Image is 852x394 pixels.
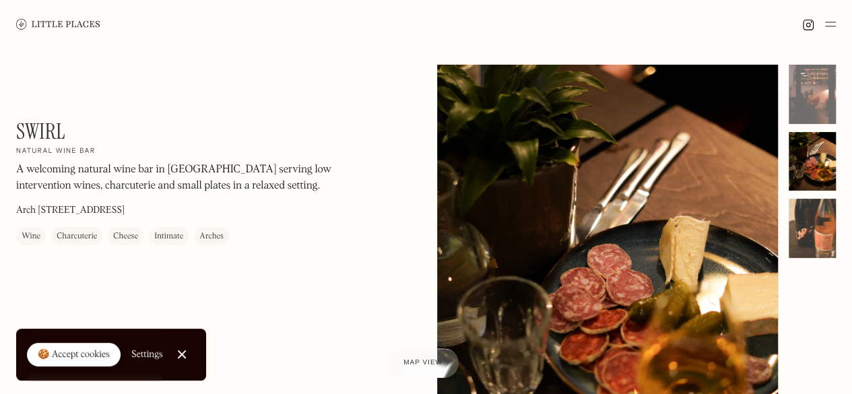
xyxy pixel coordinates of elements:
[16,162,380,194] p: A welcoming natural wine bar in [GEOGRAPHIC_DATA] serving low intervention wines, charcuterie and...
[113,230,138,243] div: Cheese
[387,348,459,378] a: Map view
[16,147,96,156] h2: Natural wine bar
[38,348,110,362] div: 🍪 Accept cookies
[22,230,40,243] div: Wine
[16,119,65,144] h1: Swirl
[57,230,97,243] div: Charcuterie
[27,343,121,367] a: 🍪 Accept cookies
[16,203,125,218] p: Arch [STREET_ADDRESS]
[131,339,163,370] a: Settings
[199,230,224,243] div: Arches
[181,354,182,355] div: Close Cookie Popup
[131,350,163,359] div: Settings
[403,359,443,366] span: Map view
[154,230,183,243] div: Intimate
[168,341,195,368] a: Close Cookie Popup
